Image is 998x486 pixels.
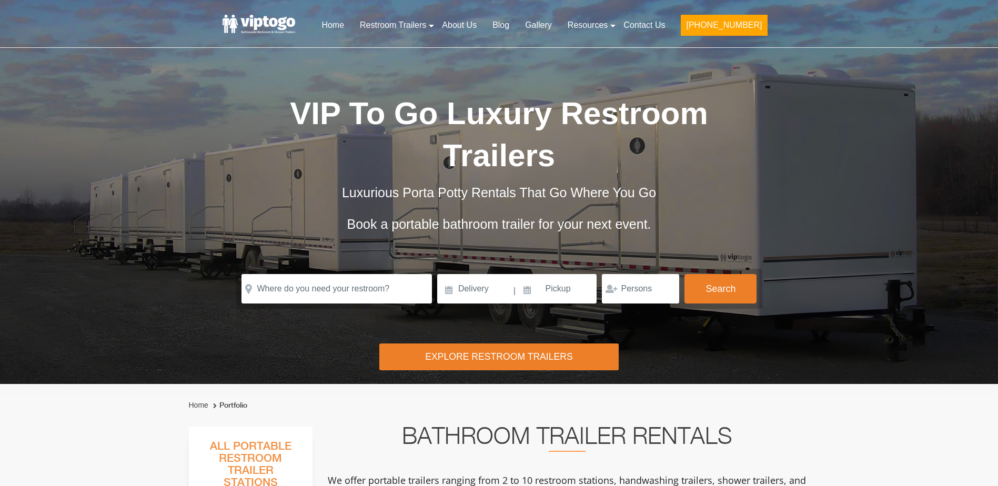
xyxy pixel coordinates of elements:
span: VIP To Go Luxury Restroom Trailers [290,96,708,173]
span: | [513,274,516,308]
a: [PHONE_NUMBER] [673,14,775,42]
a: About Us [434,14,485,37]
div: Explore Restroom Trailers [379,343,619,370]
li: Portfolio [210,399,247,412]
span: Luxurious Porta Potty Rentals That Go Where You Go [342,185,656,200]
a: Gallery [517,14,560,37]
input: Persons [602,274,679,303]
a: Resources [560,14,616,37]
h2: Bathroom Trailer Rentals [327,427,808,452]
a: Restroom Trailers [352,14,434,37]
a: Contact Us [616,14,673,37]
input: Delivery [437,274,512,303]
span: Book a portable bathroom trailer for your next event. [347,217,651,231]
a: Home [314,14,352,37]
button: [PHONE_NUMBER] [681,15,767,36]
input: Where do you need your restroom? [241,274,432,303]
a: Blog [485,14,517,37]
button: Search [684,274,757,303]
input: Pickup [517,274,597,303]
a: Home [189,401,208,409]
